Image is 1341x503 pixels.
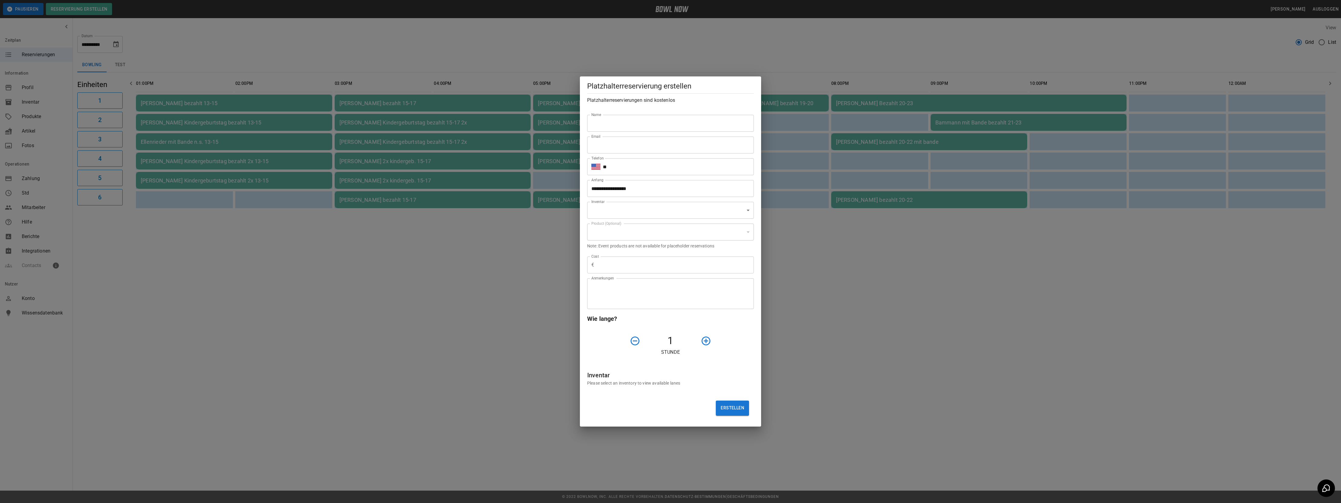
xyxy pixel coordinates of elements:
[643,334,698,347] h4: 1
[587,380,754,386] p: Please select an inventory to view available lanes
[587,349,754,356] p: Stunde
[591,162,600,171] button: Select country
[591,177,603,182] label: Anfang
[587,81,754,91] h5: Platzhalterreservierung erstellen
[587,314,754,324] h6: Wie lange?
[587,202,754,219] div: ​
[591,261,594,269] p: €
[587,96,754,105] h6: Platzhalterreservierungen sind kostenlos
[587,180,750,197] input: Choose date, selected date is Sep 23, 2025
[587,224,754,240] div: ​
[587,370,754,380] h6: Inventar
[587,243,754,249] p: Note: Event products are not available for placeholder reservations
[716,401,749,416] button: Erstellen
[591,156,604,161] label: Telefon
